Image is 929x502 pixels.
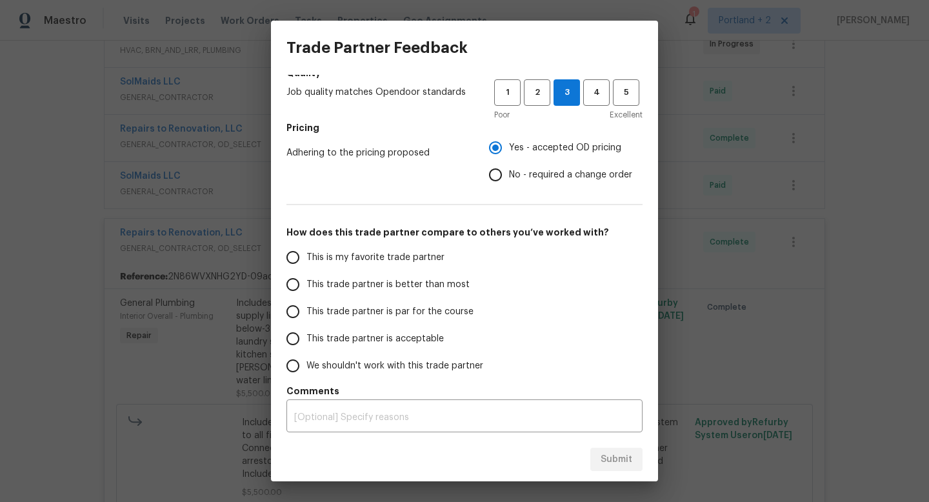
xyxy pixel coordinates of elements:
span: This trade partner is acceptable [306,332,444,346]
span: This is my favorite trade partner [306,251,445,265]
h5: Pricing [286,121,643,134]
h3: Trade Partner Feedback [286,39,468,57]
span: This trade partner is par for the course [306,305,474,319]
button: 1 [494,79,521,106]
span: Poor [494,108,510,121]
div: Pricing [489,134,643,188]
span: 2 [525,85,549,100]
span: 3 [554,85,579,100]
div: How does this trade partner compare to others you’ve worked with? [286,244,643,379]
span: No - required a change order [509,168,632,182]
button: 4 [583,79,610,106]
span: We shouldn't work with this trade partner [306,359,483,373]
button: 5 [613,79,639,106]
h5: Comments [286,385,643,397]
span: 1 [495,85,519,100]
span: This trade partner is better than most [306,278,470,292]
span: 4 [584,85,608,100]
button: 3 [554,79,580,106]
button: 2 [524,79,550,106]
h5: How does this trade partner compare to others you’ve worked with? [286,226,643,239]
span: Yes - accepted OD pricing [509,141,621,155]
span: Adhering to the pricing proposed [286,146,468,159]
span: Excellent [610,108,643,121]
span: 5 [614,85,638,100]
span: Job quality matches Opendoor standards [286,86,474,99]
